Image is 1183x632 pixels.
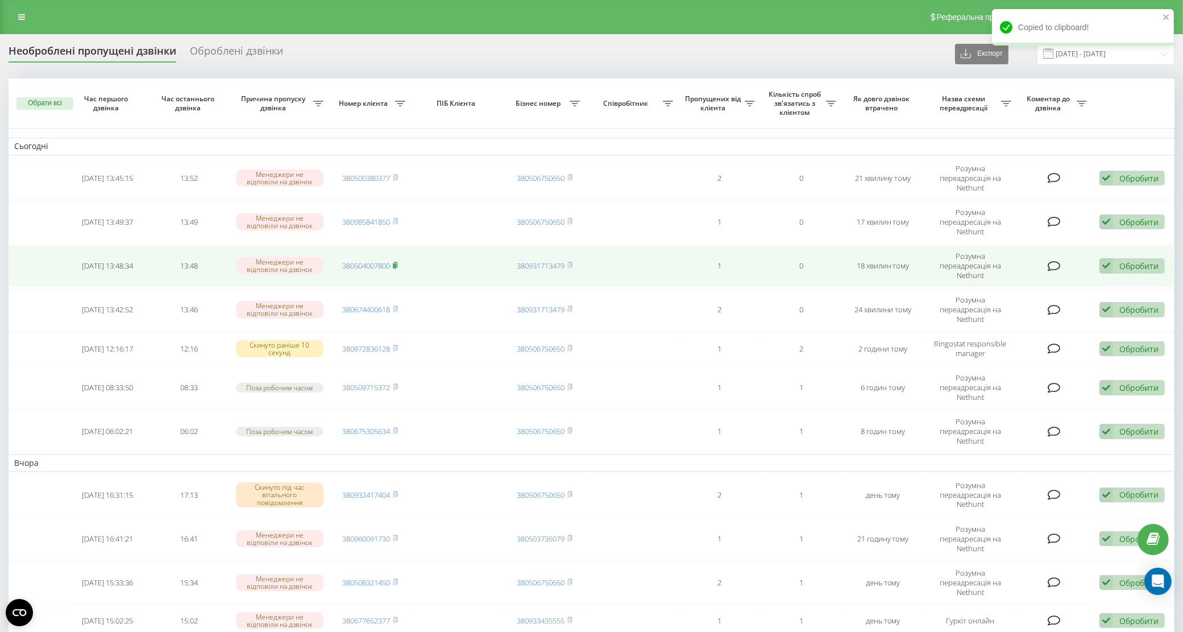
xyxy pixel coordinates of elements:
[517,534,564,544] a: 380503735079
[1163,13,1170,23] button: close
[761,367,842,408] td: 1
[517,426,564,436] a: 380506750650
[67,245,149,287] td: [DATE] 13:48:34
[1119,344,1159,354] div: Обробити
[842,245,924,287] td: 18 хвилин тому
[148,201,230,243] td: 13:49
[1119,616,1159,626] div: Обробити
[924,474,1017,515] td: Розумна переадресація на Nethunt
[1119,304,1159,315] div: Обробити
[517,261,564,271] a: 380931713479
[924,411,1017,452] td: Розумна переадресація на Nethunt
[679,411,761,452] td: 1
[1119,534,1159,544] div: Обробити
[67,158,149,199] td: [DATE] 13:45:15
[148,245,230,287] td: 13:48
[842,289,924,331] td: 24 хвилини тому
[517,344,564,354] a: 380506750650
[67,474,149,515] td: [DATE] 16:31:15
[67,518,149,560] td: [DATE] 16:41:21
[190,45,283,63] div: Оброблені дзвінки
[924,158,1017,199] td: Розумна переадресація на Nethunt
[67,367,149,408] td: [DATE] 08:33:50
[591,99,663,108] span: Співробітник
[1119,217,1159,228] div: Обробити
[236,530,323,547] div: Менеджери не відповіли на дзвінок
[6,599,33,626] button: Open CMP widget
[924,562,1017,604] td: Розумна переадресація на Nethunt
[67,411,149,452] td: [DATE] 06:02:21
[842,518,924,560] td: 21 годину тому
[842,333,924,365] td: 2 години тому
[157,94,221,112] span: Час останнього дзвінка
[684,94,745,112] span: Пропущених від клієнта
[766,90,827,117] span: Кількість спроб зв'язатись з клієнтом
[148,474,230,515] td: 17:13
[679,562,761,604] td: 2
[342,577,390,588] a: 380508321450
[761,411,842,452] td: 1
[236,612,323,629] div: Менеджери не відповіли на дзвінок
[929,94,1001,112] span: Назва схеми переадресації
[148,367,230,408] td: 08:33
[236,383,323,393] div: Поза робочим часом
[9,455,1174,472] td: Вчора
[236,213,323,230] div: Менеджери не відповіли на дзвінок
[517,173,564,183] a: 380506750650
[1023,94,1077,112] span: Коментар до дзвінка
[342,344,390,354] a: 380972836128
[148,289,230,331] td: 13:46
[679,201,761,243] td: 1
[842,158,924,199] td: 21 хвилину тому
[761,518,842,560] td: 1
[342,490,390,500] a: 380932417404
[1144,568,1172,595] div: Open Intercom Messenger
[924,518,1017,560] td: Розумна переадресація на Nethunt
[342,426,390,436] a: 380675305634
[517,304,564,315] a: 380931713479
[342,534,390,544] a: 380960091730
[236,427,323,436] div: Поза робочим часом
[236,340,323,357] div: Скинуто раніше 10 секунд
[236,301,323,318] div: Менеджери не відповіли на дзвінок
[9,138,1174,155] td: Сьогодні
[342,304,390,315] a: 380674400618
[992,9,1174,46] div: Copied to clipboard!
[236,482,323,507] div: Скинуто під час вітального повідомлення
[842,562,924,604] td: день тому
[510,99,570,108] span: Бізнес номер
[1119,261,1159,271] div: Обробити
[842,411,924,452] td: 8 годин тому
[517,490,564,500] a: 380506750650
[517,217,564,227] a: 380506750650
[236,170,323,187] div: Менеджери не відповіли на дзвінок
[761,333,842,365] td: 2
[236,574,323,591] div: Менеджери не відповіли на дзвінок
[67,562,149,604] td: [DATE] 15:33:36
[1119,173,1159,184] div: Обробити
[924,367,1017,408] td: Розумна переадресація на Nethunt
[342,261,390,271] a: 380504007800
[679,333,761,365] td: 1
[148,333,230,365] td: 12:16
[517,616,564,626] a: 380933435555
[1119,577,1159,588] div: Обробити
[342,173,390,183] a: 380500380377
[9,45,176,63] div: Необроблені пропущені дзвінки
[16,97,73,110] button: Обрати всі
[679,474,761,515] td: 2
[67,289,149,331] td: [DATE] 13:42:52
[236,94,313,112] span: Причина пропуску дзвінка
[679,518,761,560] td: 1
[67,333,149,365] td: [DATE] 12:16:17
[517,577,564,588] a: 380506750650
[955,44,1008,64] button: Експорт
[335,99,395,108] span: Номер клієнта
[761,158,842,199] td: 0
[937,13,1020,22] span: Реферальна програма
[842,474,924,515] td: день тому
[924,333,1017,365] td: Ringostat responsible manager
[679,158,761,199] td: 2
[679,289,761,331] td: 2
[924,289,1017,331] td: Розумна переадресація на Nethunt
